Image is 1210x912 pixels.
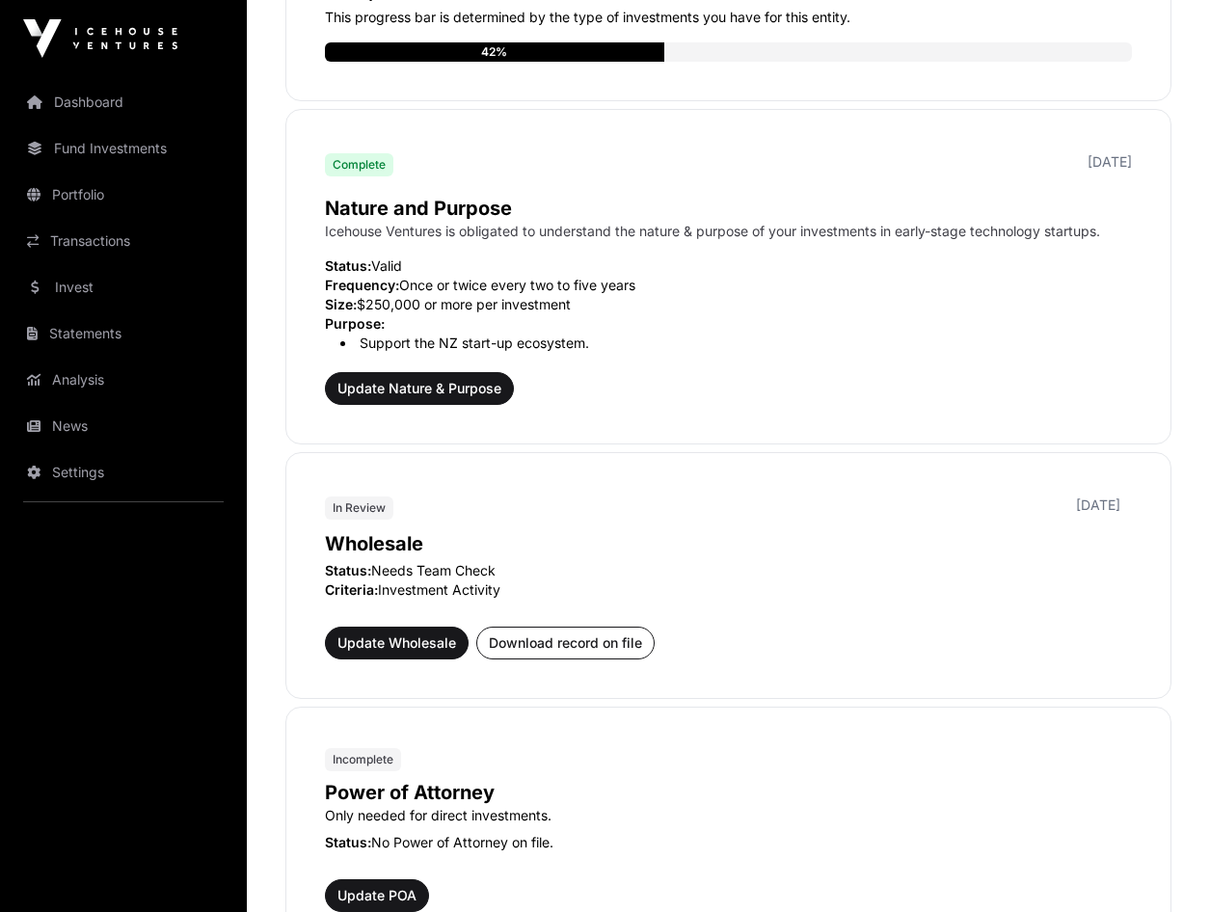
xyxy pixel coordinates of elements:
p: This progress bar is determined by the type of investments you have for this entity. [325,8,1132,27]
a: Portfolio [15,174,231,216]
a: Analysis [15,359,231,401]
div: 42% [481,42,507,62]
p: Needs Team Check [325,561,1132,580]
a: Invest [15,266,231,308]
button: Update Wholesale [325,627,469,659]
a: Settings [15,451,231,494]
a: Fund Investments [15,127,231,170]
img: Icehouse Ventures Logo [23,19,177,58]
p: $250,000 or more per investment [325,295,1132,314]
a: Statements [15,312,231,355]
li: Support the NZ start-up ecosystem. [340,334,1132,353]
span: Complete [333,157,386,173]
p: Only needed for direct investments. [325,806,1132,825]
span: Size: [325,296,357,312]
p: Investment Activity [325,580,1132,600]
p: [DATE] [1076,496,1120,515]
a: Dashboard [15,81,231,123]
span: Frequency: [325,277,399,293]
span: Update Wholesale [337,633,456,653]
p: Valid [325,256,1132,276]
span: Incomplete [333,752,393,767]
p: Wholesale [325,530,1132,557]
span: Status: [325,257,371,274]
button: Update POA [325,879,429,912]
span: Status: [325,562,371,578]
a: News [15,405,231,447]
button: Download record on file [476,627,655,659]
p: [DATE] [1088,152,1132,172]
span: Criteria: [325,581,378,598]
iframe: Chat Widget [1114,819,1210,912]
span: Status: [325,834,371,850]
span: Download record on file [489,633,642,653]
p: No Power of Attorney on file. [325,833,1132,852]
p: Once or twice every two to five years [325,276,1132,295]
span: Update POA [337,886,417,905]
span: In Review [333,500,386,516]
p: Icehouse Ventures is obligated to understand the nature & purpose of your investments in early-st... [325,222,1132,241]
p: Nature and Purpose [325,195,1132,222]
span: Update Nature & Purpose [337,379,501,398]
p: Power of Attorney [325,779,1132,806]
a: Transactions [15,220,231,262]
button: Update Nature & Purpose [325,372,514,405]
p: Purpose: [325,314,1132,334]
